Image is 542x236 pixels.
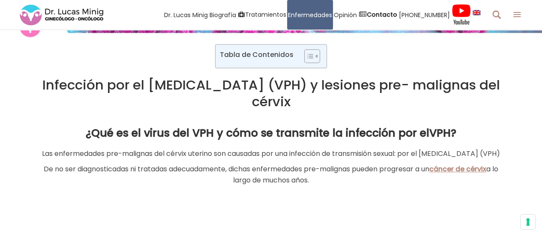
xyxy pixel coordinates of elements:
p: Las enfermedades pre-malignas del cérvix uterino son causadas por una infección de transmisión se... [36,148,507,159]
span: Tratamientos [245,10,286,20]
p: Tabla de Contenidos [220,50,293,60]
a: cáncer de cérvix [429,164,486,174]
strong: Contacto [367,10,397,19]
h1: Infección por el [MEDICAL_DATA] (VPH) y lesiones pre- malignas del cérvix [36,77,507,109]
b: ¿Qué es el virus del VPH y cómo se transmite la infección por elVPH? [86,125,456,140]
span: Dr. Lucas Minig [164,10,208,20]
img: language english [473,10,480,15]
span: Enfermedades [288,10,332,20]
img: Videos Youtube Ginecología [452,4,471,25]
span: [PHONE_NUMBER] [399,10,450,20]
span: Biografía [210,10,236,20]
p: De no ser diagnosticadas ni tratadas adecuadamente, dichas enfermedades pre-malignas pueden progr... [36,164,507,186]
a: Toggle Table of Content [298,49,318,63]
button: Sus preferencias de consentimiento para tecnologías de seguimiento [521,215,535,229]
span: Opinión [334,10,357,20]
